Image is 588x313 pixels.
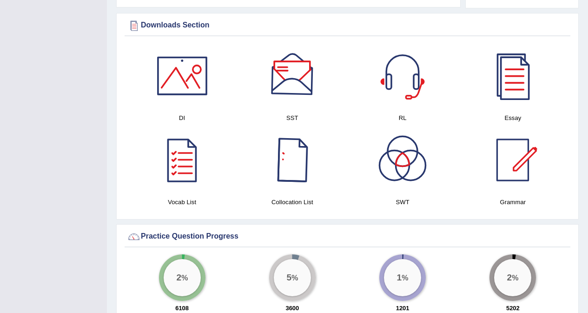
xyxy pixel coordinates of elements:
[132,197,232,207] h4: Vocab List
[352,197,453,207] h4: SWT
[397,273,402,283] big: 1
[164,259,201,296] div: %
[286,273,291,283] big: 5
[274,259,311,296] div: %
[462,113,563,123] h4: Essay
[132,113,232,123] h4: DI
[127,230,568,244] div: Practice Question Progress
[176,273,181,283] big: 2
[494,259,531,296] div: %
[506,305,520,312] strong: 5202
[127,19,568,33] div: Downloads Section
[352,113,453,123] h4: RL
[242,113,343,123] h4: SST
[384,259,421,296] div: %
[507,273,512,283] big: 2
[242,197,343,207] h4: Collocation List
[175,305,189,312] strong: 6108
[285,305,299,312] strong: 3600
[462,197,563,207] h4: Grammar
[396,305,410,312] strong: 1201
